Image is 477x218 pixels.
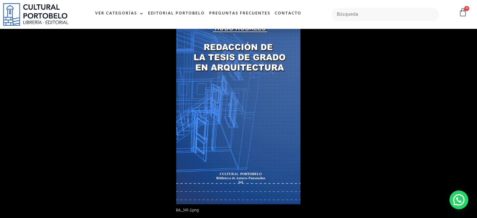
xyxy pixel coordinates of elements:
a: Preguntas frecuentes [207,7,273,20]
a: Contacto [273,7,304,20]
div: Contactar por WhatsApp [449,190,468,209]
input: Búsqueda [331,8,439,21]
div: BA_341-2.png [173,204,305,217]
a: Editorial Portobelo [146,7,207,20]
span: 0 [464,6,469,11]
a: Ver Categorías [93,7,146,20]
a: 0 [458,8,467,17]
